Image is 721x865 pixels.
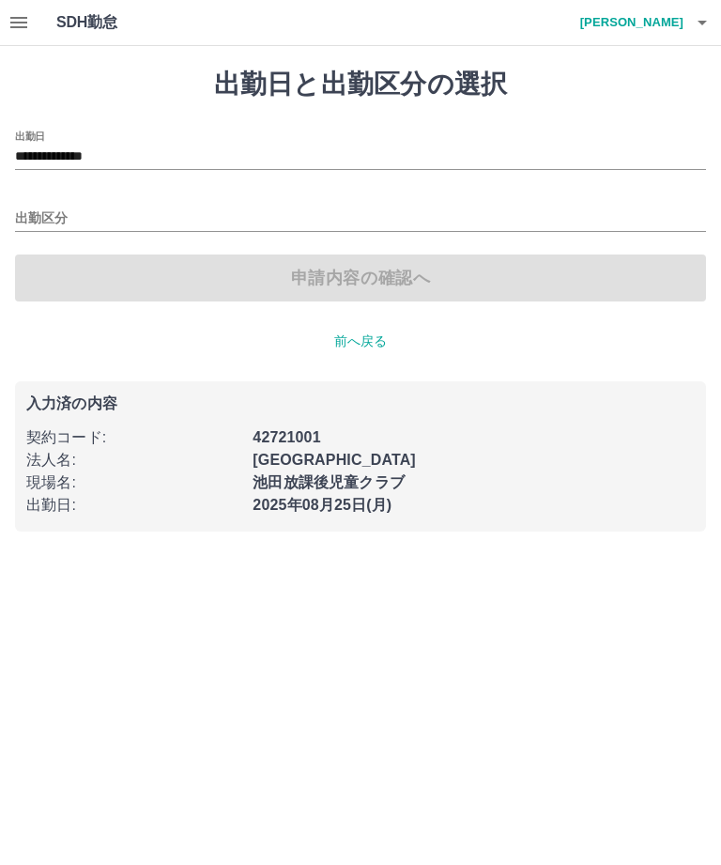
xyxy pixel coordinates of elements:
[253,497,391,513] b: 2025年08月25日(月)
[253,429,320,445] b: 42721001
[253,452,416,468] b: [GEOGRAPHIC_DATA]
[26,396,695,411] p: 入力済の内容
[26,449,241,471] p: 法人名 :
[26,471,241,494] p: 現場名 :
[26,426,241,449] p: 契約コード :
[253,474,405,490] b: 池田放課後児童クラブ
[15,69,706,100] h1: 出勤日と出勤区分の選択
[26,494,241,517] p: 出勤日 :
[15,129,45,143] label: 出勤日
[15,332,706,351] p: 前へ戻る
